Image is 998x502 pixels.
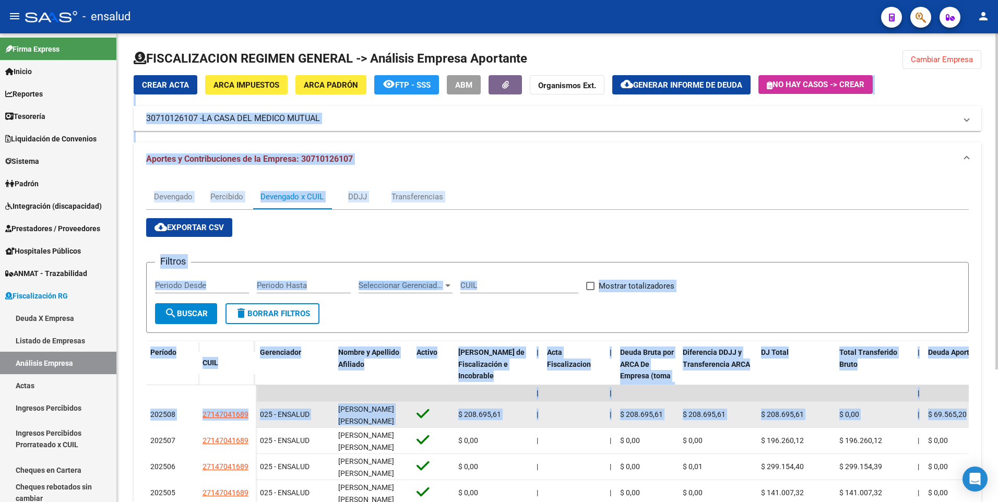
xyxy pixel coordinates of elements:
[537,410,538,419] span: |
[348,191,367,202] div: DDJJ
[683,488,703,497] span: $ 0,00
[761,410,804,419] span: $ 208.695,61
[155,223,224,232] span: Exportar CSV
[203,410,248,419] span: 27147041689
[5,245,81,257] span: Hospitales Públicos
[447,75,481,94] button: ABM
[235,309,310,318] span: Borrar Filtros
[417,348,437,356] span: Activo
[338,348,399,368] span: Nombre y Apellido Afiliado
[164,307,177,319] mat-icon: search
[928,462,948,471] span: $ 0,00
[537,389,539,397] span: |
[839,410,859,419] span: $ 0,00
[150,488,175,497] span: 202505
[537,488,538,497] span: |
[155,221,167,233] mat-icon: cloud_download
[8,10,21,22] mat-icon: menu
[154,191,193,202] div: Devengado
[5,178,39,189] span: Padrón
[134,142,981,176] mat-expansion-panel-header: Aportes y Contribuciones de la Empresa: 30710126107
[620,436,640,445] span: $ 0,00
[761,348,789,356] span: DJ Total
[633,80,742,90] span: Generar informe de deuda
[150,436,175,445] span: 202507
[911,55,973,64] span: Cambiar Empresa
[213,80,279,90] span: ARCA Impuestos
[395,80,431,90] span: FTP - SSS
[260,436,310,445] span: 025 - ENSALUD
[150,410,175,419] span: 202508
[203,358,218,367] span: CUIL
[612,75,751,94] button: Generar informe de deuda
[383,78,395,90] mat-icon: remove_red_eye
[391,191,443,202] div: Transferencias
[134,106,981,131] mat-expansion-panel-header: 30710126107 -LA CASA DEL MEDICO MUTUAL
[758,75,873,94] button: No hay casos -> Crear
[918,436,919,445] span: |
[5,133,97,145] span: Liquidación de Convenios
[599,280,674,292] span: Mostrar totalizadores
[210,191,243,202] div: Percibido
[458,436,478,445] span: $ 0,00
[338,405,394,425] span: [PERSON_NAME] [PERSON_NAME]
[610,462,611,471] span: |
[458,462,478,471] span: $ 0,00
[359,281,443,290] span: Seleccionar Gerenciador
[5,66,32,77] span: Inicio
[839,462,882,471] span: $ 299.154,39
[835,341,913,411] datatable-header-cell: Total Transferido Bruto
[977,10,990,22] mat-icon: person
[304,80,358,90] span: ARCA Padrón
[295,75,366,94] button: ARCA Padrón
[913,341,924,411] datatable-header-cell: |
[610,389,612,397] span: |
[928,436,948,445] span: $ 0,00
[203,488,248,497] span: 27147041689
[610,348,612,356] span: |
[928,488,948,497] span: $ 0,00
[928,348,973,356] span: Deuda Aporte
[5,268,87,279] span: ANMAT - Trazabilidad
[454,341,532,411] datatable-header-cell: Deuda Bruta Neto de Fiscalización e Incobrable
[902,50,981,69] button: Cambiar Empresa
[918,389,920,397] span: |
[679,341,757,411] datatable-header-cell: Diferencia DDJJ y Transferencia ARCA
[5,223,100,234] span: Prestadores / Proveedores
[761,488,804,497] span: $ 141.007,32
[757,341,835,411] datatable-header-cell: DJ Total
[205,75,288,94] button: ARCA Impuestos
[620,348,674,404] span: Deuda Bruta por ARCA De Empresa (toma en cuenta todos los afiliados)
[610,488,611,497] span: |
[683,462,703,471] span: $ 0,01
[620,488,640,497] span: $ 0,00
[458,488,478,497] span: $ 0,00
[918,348,920,356] span: |
[963,467,988,492] div: Open Intercom Messenger
[146,113,956,124] mat-panel-title: 30710126107 -
[256,341,334,411] datatable-header-cell: Gerenciador
[203,462,248,471] span: 27147041689
[458,348,525,380] span: [PERSON_NAME] de Fiscalización e Incobrable
[918,462,919,471] span: |
[839,488,882,497] span: $ 141.007,32
[455,80,472,90] span: ABM
[202,113,320,124] span: LA CASA DEL MEDICO MUTUAL
[610,436,611,445] span: |
[839,348,897,368] span: Total Transferido Bruto
[547,348,591,368] span: Acta Fiscalizacion
[164,309,208,318] span: Buscar
[5,290,68,302] span: Fiscalización RG
[620,410,663,419] span: $ 208.695,61
[605,341,616,411] datatable-header-cell: |
[683,410,726,419] span: $ 208.695,61
[537,348,539,356] span: |
[150,462,175,471] span: 202506
[928,410,967,419] span: $ 69.565,20
[260,488,310,497] span: 025 - ENSALUD
[5,43,60,55] span: Firma Express
[155,254,191,269] h3: Filtros
[761,462,804,471] span: $ 299.154,40
[537,436,538,445] span: |
[839,436,882,445] span: $ 196.260,12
